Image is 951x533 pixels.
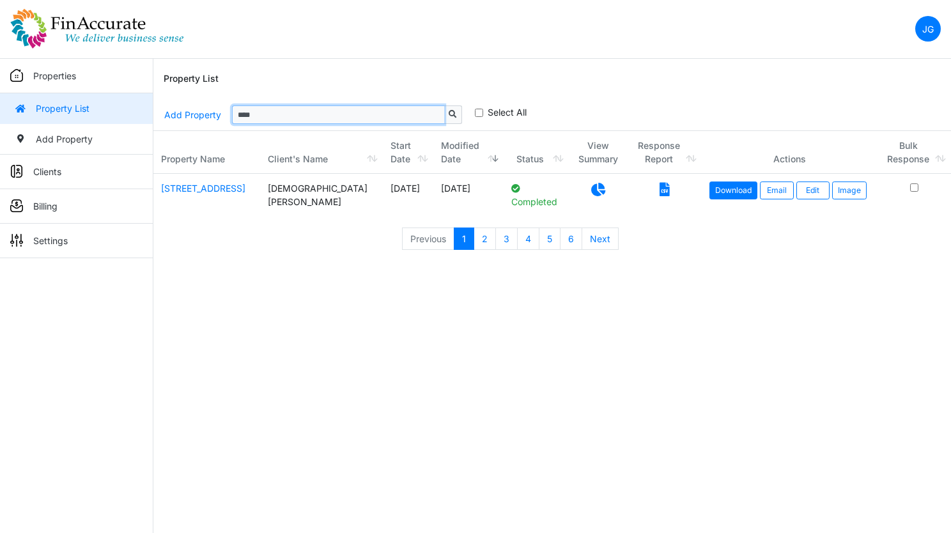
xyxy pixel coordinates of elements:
p: Completed [511,182,562,208]
p: Clients [33,165,61,178]
a: JG [915,16,941,42]
img: sidemenu_properties.png [10,69,23,82]
a: 6 [560,228,582,251]
th: Status: activate to sort column ascending [504,131,569,174]
th: Modified Date: activate to sort column ascending [433,131,503,174]
th: Response Report: activate to sort column ascending [628,131,701,174]
button: Email [760,182,794,199]
th: Actions [702,131,878,174]
p: Settings [33,234,68,247]
a: 4 [517,228,539,251]
img: spp logo [10,8,184,49]
a: 3 [495,228,518,251]
a: 1 [454,228,474,251]
td: [DATE] [383,174,433,226]
button: Image [832,182,867,199]
a: Add Property [164,104,222,126]
input: Sizing example input [232,105,444,123]
th: Client's Name: activate to sort column ascending [260,131,383,174]
th: Bulk Response: activate to sort column ascending [877,131,951,174]
p: Properties [33,69,76,82]
th: Property Name: activate to sort column ascending [153,131,260,174]
p: JG [922,22,934,36]
img: sidemenu_billing.png [10,199,23,212]
a: Download [709,182,757,199]
a: 5 [539,228,561,251]
label: Select All [488,105,527,119]
h6: Property List [164,73,219,84]
a: [STREET_ADDRESS] [161,183,245,194]
th: Start Date: activate to sort column ascending [383,131,433,174]
a: Next [582,228,619,251]
p: Billing [33,199,58,213]
td: [DATE] [433,174,503,226]
img: sidemenu_client.png [10,165,23,178]
a: Edit [796,182,830,199]
th: View Summary [569,131,628,174]
img: sidemenu_settings.png [10,234,23,247]
a: 2 [474,228,496,251]
td: [DEMOGRAPHIC_DATA][PERSON_NAME] [260,174,383,226]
